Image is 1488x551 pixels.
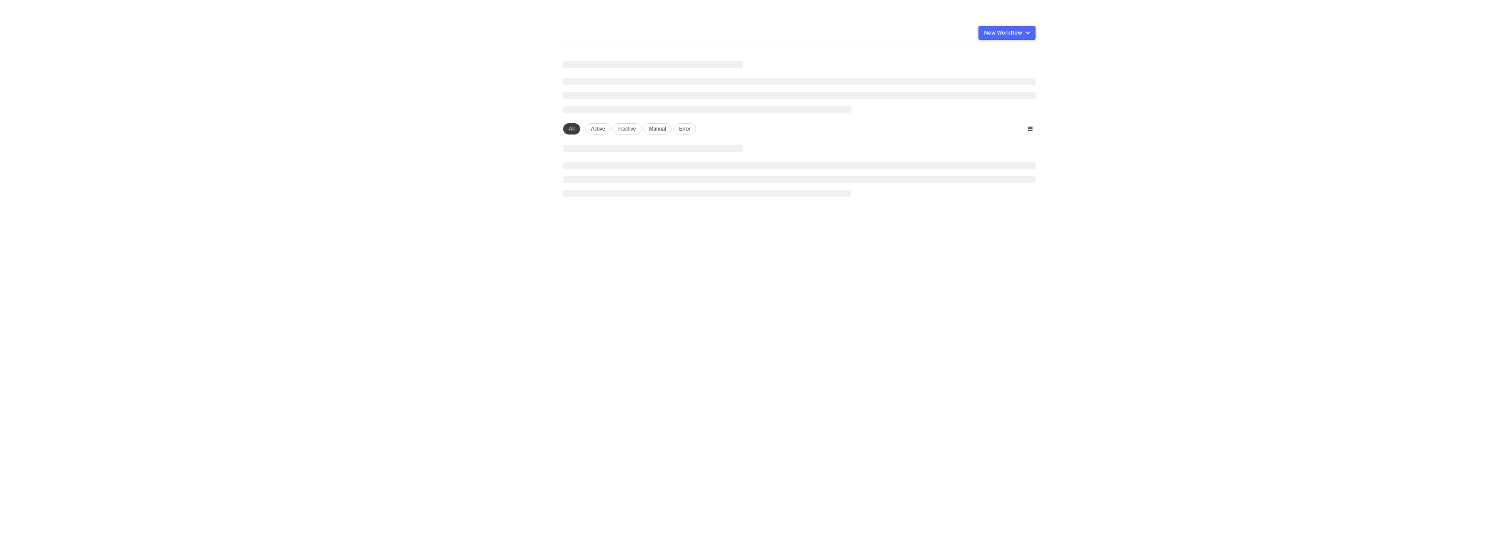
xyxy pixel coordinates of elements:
div: Active [585,123,611,135]
div: All [563,123,580,135]
div: Error [673,123,696,135]
div: Manual [643,123,671,135]
button: New Workflow [978,26,1036,40]
div: Inactive [613,123,641,135]
div: New Workflow [984,29,1022,36]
